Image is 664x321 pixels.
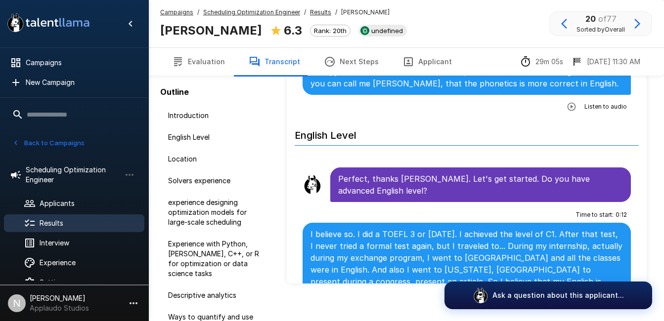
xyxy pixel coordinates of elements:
[310,8,331,16] u: Results
[304,7,306,17] span: /
[197,7,199,17] span: /
[310,228,623,299] p: I believe so. I did a TOEFL 3 or [DATE]. I achieved the level of C1. After that test, I never tri...
[160,48,237,76] button: Evaluation
[338,173,623,197] p: Perfect, thanks [PERSON_NAME]. Let's get started. Do you have advanced English level?
[168,290,267,300] span: Descriptive analytics
[168,154,267,164] span: Location
[160,150,275,168] div: Location
[444,281,652,309] button: Ask a question about this applicant...
[160,286,275,304] div: Descriptive analytics
[160,87,189,97] b: Outline
[284,23,302,38] b: 6.3
[160,194,275,231] div: experience designing optimization models for large-scale scheduling
[168,176,267,186] span: Solvers experience
[587,57,640,67] p: [DATE] 11:30 AM
[237,48,312,76] button: Transcript
[598,14,617,24] span: of 77
[616,210,627,220] span: 0 : 12
[575,210,614,220] span: Time to start :
[576,25,625,35] span: Sorted by Overall
[168,111,267,120] span: Introduction
[303,175,322,195] img: llama_clean.png
[160,128,275,146] div: English Level
[584,102,627,112] span: Listen to audio
[168,198,267,227] span: experience designing optimization models for large-scale scheduling
[160,8,193,16] u: Campaigns
[168,239,267,279] span: Experience with Python, [PERSON_NAME], C++, or R for optimization or data science tasks
[358,25,407,37] div: View profile in SmartRecruiters
[335,7,337,17] span: /
[160,23,262,38] b: [PERSON_NAME]
[367,27,407,35] span: undefined
[473,287,488,303] img: logo_glasses@2x.png
[203,8,300,16] u: Scheduling Optimization Engineer
[160,235,275,282] div: Experience with Python, [PERSON_NAME], C++, or R for optimization or data science tasks
[310,66,623,89] p: Yeah, you can call me [PERSON_NAME], but it's not a common English name. Or you can call me [PERS...
[585,14,596,24] b: 20
[360,26,369,35] img: smartrecruiters_logo.jpeg
[160,172,275,190] div: Solvers experience
[391,48,464,76] button: Applicant
[492,290,624,300] p: Ask a question about this applicant...
[312,48,391,76] button: Next Steps
[295,120,639,146] h6: English Level
[571,56,640,68] div: The date and time when the interview was completed
[310,27,350,35] span: Rank: 20th
[168,132,267,142] span: English Level
[160,107,275,124] div: Introduction
[535,57,563,67] p: 29m 05s
[341,7,390,17] span: [PERSON_NAME]
[520,56,563,68] div: The time between starting and completing the interview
